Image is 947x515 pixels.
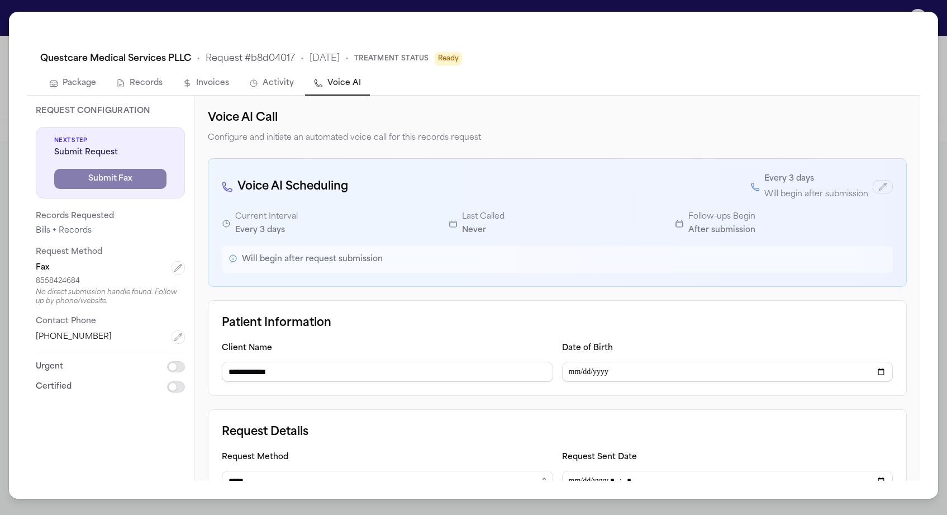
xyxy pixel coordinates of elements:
[301,52,304,65] span: •
[435,52,462,65] span: Ready
[174,72,238,96] button: Invoices
[36,210,185,223] p: Records Requested
[36,288,185,306] div: No direct submission handle found. Follow up by phone/website.
[54,136,166,145] span: Next Step
[764,188,868,201] p: Will begin after submission
[36,277,185,286] div: 8558424684
[310,52,340,65] span: [DATE]
[222,423,893,441] h3: Request Details
[36,225,185,237] div: Bills + Records
[462,210,505,224] p: Last Called
[222,178,348,196] h3: Voice AI Scheduling
[235,224,298,237] p: Every 3 days
[36,360,63,374] p: Urgent
[562,344,613,352] label: Date of Birth
[305,72,370,96] button: Voice AI
[345,52,349,65] span: •
[688,224,755,237] p: After submission
[36,315,185,328] p: Contact Phone
[208,109,907,127] h2: Voice AI Call
[54,147,166,158] span: Submit Request
[240,72,303,96] button: Activity
[36,245,185,259] p: Request Method
[235,210,298,224] p: Current Interval
[354,54,429,63] span: Treatment Status
[764,172,814,186] p: Every 3 days
[36,262,50,273] span: Fax
[222,344,272,352] label: Client Name
[107,72,172,96] button: Records
[36,380,72,394] p: Certified
[40,72,105,96] button: Package
[197,52,200,65] span: •
[688,210,755,224] p: Follow-ups Begin
[36,332,112,343] span: [PHONE_NUMBER]
[36,105,185,118] p: Request Configuration
[562,453,637,461] label: Request Sent Date
[222,453,288,461] label: Request Method
[462,224,505,237] p: Never
[242,255,383,263] span: Will begin after request submission
[222,471,553,491] select: Request Method
[54,169,166,189] button: Submit Fax
[40,52,191,65] span: Questcare Medical Services PLLC
[222,362,553,382] input: Client Name
[562,362,893,382] input: Client Date of Birth
[206,52,295,65] span: Request # b8d04017
[562,471,893,491] input: Request Sent Date
[208,131,907,145] p: Configure and initiate an automated voice call for this records request
[222,314,893,332] h3: Patient Information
